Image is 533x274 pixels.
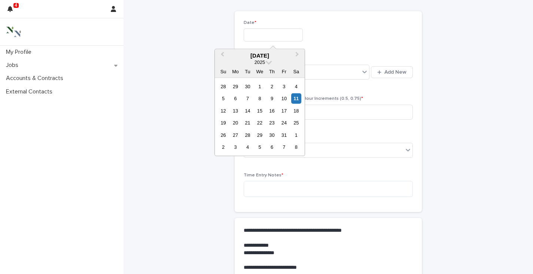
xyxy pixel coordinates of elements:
[6,24,21,39] img: 3bAFpBnQQY6ys9Fa9hsD
[3,49,37,56] p: My Profile
[255,67,265,77] div: We
[267,118,277,128] div: Choose Thursday, October 23rd, 2025
[217,80,302,153] div: month 2025-10
[267,142,277,152] div: Choose Thursday, November 6th, 2025
[279,67,289,77] div: Fr
[267,81,277,91] div: Choose Thursday, October 2nd, 2025
[3,75,69,82] p: Accounts & Contracts
[243,93,253,104] div: Choose Tuesday, October 7th, 2025
[218,67,228,77] div: Su
[243,118,253,128] div: Choose Tuesday, October 21st, 2025
[218,130,228,140] div: Choose Sunday, October 26th, 2025
[243,130,253,140] div: Choose Tuesday, October 28th, 2025
[279,118,289,128] div: Choose Friday, October 24th, 2025
[291,67,301,77] div: Sa
[291,130,301,140] div: Choose Saturday, November 1st, 2025
[279,105,289,116] div: Choose Friday, October 17th, 2025
[243,142,253,152] div: Choose Tuesday, November 4th, 2025
[244,21,256,25] span: Date
[291,81,301,91] div: Choose Saturday, October 4th, 2025
[291,93,301,104] div: Choose Saturday, October 11th, 2025
[279,130,289,140] div: Choose Friday, October 31st, 2025
[230,118,240,128] div: Choose Monday, October 20th, 2025
[255,105,265,116] div: Choose Wednesday, October 15th, 2025
[291,118,301,128] div: Choose Saturday, October 25th, 2025
[218,93,228,104] div: Choose Sunday, October 5th, 2025
[279,142,289,152] div: Choose Friday, November 7th, 2025
[230,105,240,116] div: Choose Monday, October 13th, 2025
[215,52,305,59] div: [DATE]
[230,142,240,152] div: Choose Monday, November 3rd, 2025
[15,3,17,8] p: 4
[255,142,265,152] div: Choose Wednesday, November 5th, 2025
[267,130,277,140] div: Choose Thursday, October 30th, 2025
[255,81,265,91] div: Choose Wednesday, October 1st, 2025
[279,93,289,104] div: Choose Friday, October 10th, 2025
[218,81,228,91] div: Choose Sunday, September 28th, 2025
[230,93,240,104] div: Choose Monday, October 6th, 2025
[218,105,228,116] div: Choose Sunday, October 12th, 2025
[267,67,277,77] div: Th
[255,118,265,128] div: Choose Wednesday, October 22nd, 2025
[216,50,228,62] button: Previous Month
[230,67,240,77] div: Mo
[255,93,265,104] div: Choose Wednesday, October 8th, 2025
[267,93,277,104] div: Choose Thursday, October 9th, 2025
[255,130,265,140] div: Choose Wednesday, October 29th, 2025
[371,66,413,78] button: Add New
[267,105,277,116] div: Choose Thursday, October 16th, 2025
[243,81,253,91] div: Choose Tuesday, September 30th, 2025
[243,105,253,116] div: Choose Tuesday, October 14th, 2025
[291,142,301,152] div: Choose Saturday, November 8th, 2025
[230,81,240,91] div: Choose Monday, September 29th, 2025
[291,105,301,116] div: Choose Saturday, October 18th, 2025
[292,50,304,62] button: Next Month
[230,130,240,140] div: Choose Monday, October 27th, 2025
[384,70,406,75] span: Add New
[3,62,24,69] p: Jobs
[218,118,228,128] div: Choose Sunday, October 19th, 2025
[255,59,265,65] span: 2025
[243,67,253,77] div: Tu
[218,142,228,152] div: Choose Sunday, November 2nd, 2025
[279,81,289,91] div: Choose Friday, October 3rd, 2025
[244,173,283,178] span: Time Entry Notes
[7,4,17,18] div: 4
[3,88,58,95] p: External Contacts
